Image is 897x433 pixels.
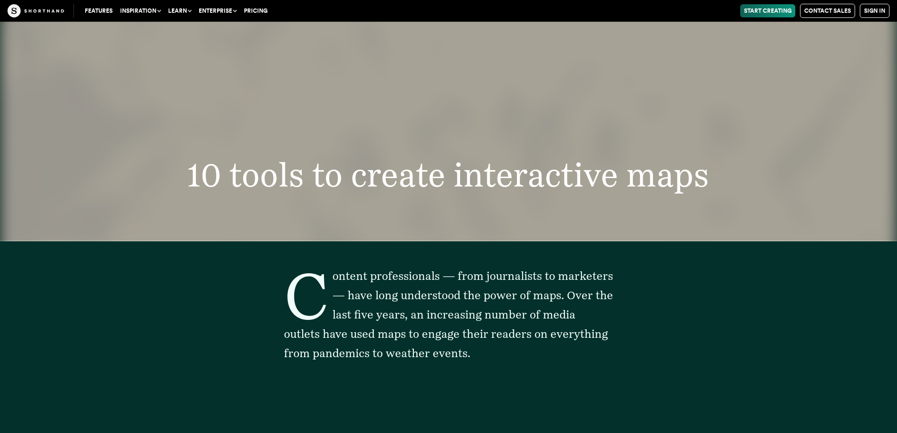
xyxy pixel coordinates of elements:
a: Contact Sales [800,4,855,18]
h1: 10 tools to create interactive maps [142,159,754,192]
button: Learn [164,4,195,17]
img: The Craft [8,4,64,17]
a: Sign in [860,4,889,18]
button: Inspiration [116,4,164,17]
a: Start Creating [740,4,795,17]
span: Content professionals — from journalists to marketers — have long understood the power of maps. O... [284,269,613,359]
a: Features [81,4,116,17]
a: Pricing [240,4,271,17]
button: Enterprise [195,4,240,17]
